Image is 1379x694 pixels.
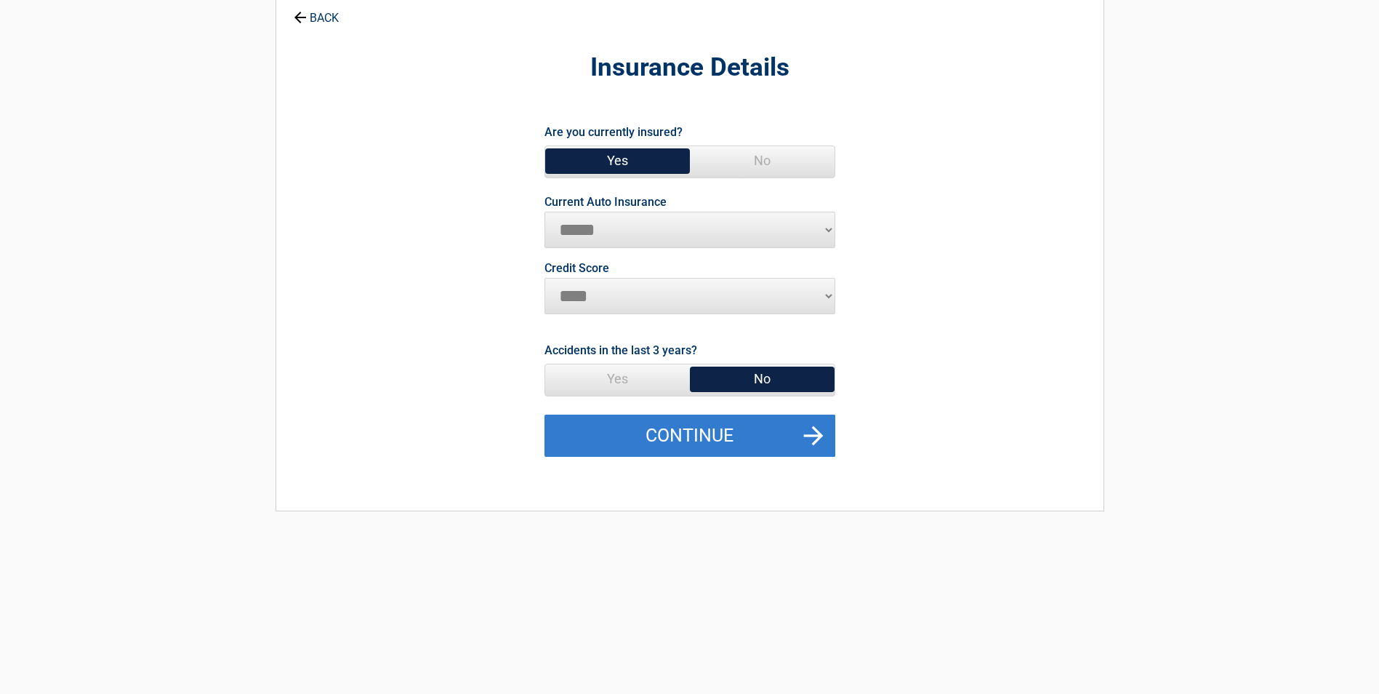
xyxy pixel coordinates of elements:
span: No [690,364,835,394]
span: No [690,146,835,175]
label: Current Auto Insurance [544,196,667,208]
span: Yes [545,146,690,175]
label: Credit Score [544,263,609,274]
label: Are you currently insured? [544,122,683,142]
span: Yes [545,364,690,394]
label: Accidents in the last 3 years? [544,340,697,360]
h2: Insurance Details [356,51,1024,85]
button: Continue [544,415,835,457]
